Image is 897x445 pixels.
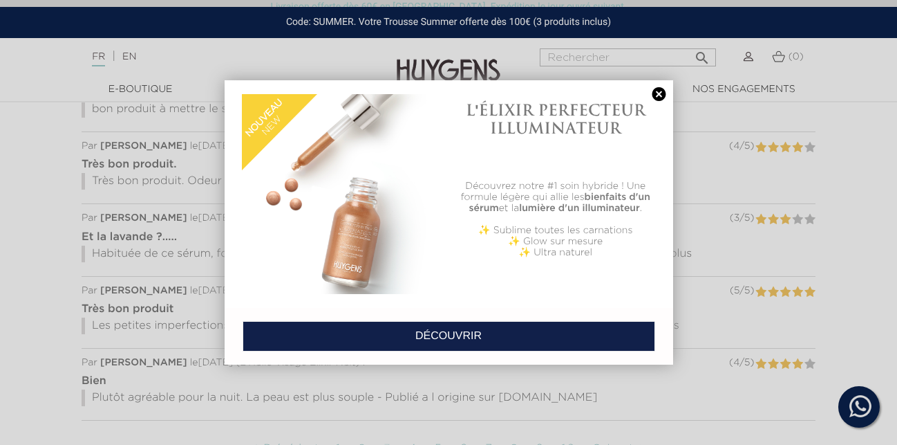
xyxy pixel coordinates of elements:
a: DÉCOUVRIR [243,321,655,352]
b: lumière d'un illuminateur [519,203,640,213]
p: ✨ Glow sur mesure [455,236,656,247]
p: Découvrez notre #1 soin hybride ! Une formule légère qui allie les et la . [455,181,656,214]
p: ✨ Ultra naturel [455,247,656,258]
h1: L'ÉLIXIR PERFECTEUR ILLUMINATEUR [455,101,656,138]
b: bienfaits d'un sérum [469,192,650,213]
p: ✨ Sublime toutes les carnations [455,225,656,236]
